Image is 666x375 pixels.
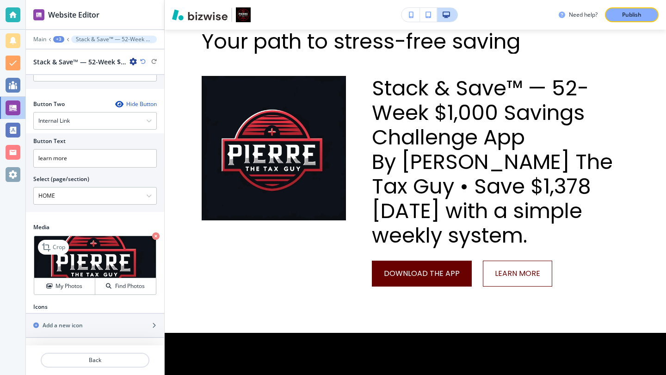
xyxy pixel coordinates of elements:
[42,356,148,364] p: Back
[53,36,64,43] button: +3
[34,188,146,204] input: Manual Input
[76,36,152,43] p: Stack & Save™ — 52-Week $1,000 Savings Challenge AppBy [PERSON_NAME] The Tax Guy • Save $1,378 [D...
[172,9,228,20] img: Bizwise Logo
[236,7,251,22] img: Your Logo
[95,278,156,294] button: Find Photos
[26,314,164,337] button: Add a new icon
[53,243,65,251] p: Crop
[55,282,82,290] h4: My Photos
[33,9,44,20] img: editor icon
[33,175,89,183] h2: Select (page/section)
[41,353,149,368] button: Back
[48,9,99,20] h2: Website Editor
[33,235,157,295] div: CropMy PhotosFind Photos
[115,282,145,290] h4: Find Photos
[33,36,46,43] button: Main
[43,321,83,330] h2: Add a new icon
[202,29,629,54] p: Your path to stress-free saving
[569,11,598,19] h3: Need help?
[495,268,540,279] span: learn more
[33,303,48,311] h2: Icons
[33,223,157,231] h2: Media
[33,100,65,108] h2: Button Two
[38,240,69,255] div: Crop
[372,76,629,150] p: Stack & Save™ — 52-Week $1,000 Savings Challenge App
[384,268,460,279] span: download the app
[71,36,157,43] button: Stack & Save™ — 52-Week $1,000 Savings Challenge AppBy [PERSON_NAME] The Tax Guy • Save $1,378 [D...
[33,57,126,67] h2: Stack & Save™ — 52-Week $1,000 Savings Challenge AppBy [PERSON_NAME] The Tax Guy • Save $1,378 [D...
[483,261,552,287] button: learn more
[38,117,70,125] h4: Internal Link
[34,278,95,294] button: My Photos
[622,11,641,19] p: Publish
[372,150,629,248] p: By [PERSON_NAME] The Tax Guy • Save $1,378 [DATE] with a simple weekly system.
[33,137,66,145] h2: Button Text
[115,100,157,108] button: Hide Button
[605,7,659,22] button: Publish
[202,76,346,220] img: 854667087e20ddc62fe13ff432cb5c0d.webp
[372,261,472,287] a: download the app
